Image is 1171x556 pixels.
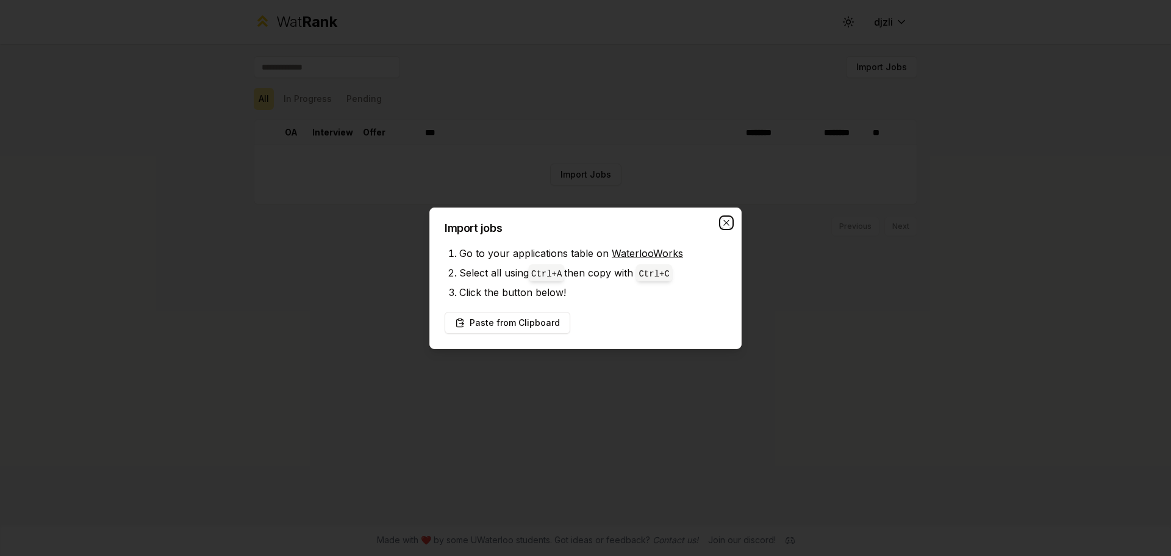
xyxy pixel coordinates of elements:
[531,269,562,279] code: Ctrl+ A
[445,223,726,234] h2: Import jobs
[639,269,669,279] code: Ctrl+ C
[612,247,683,259] a: WaterlooWorks
[445,312,570,334] button: Paste from Clipboard
[459,263,726,283] li: Select all using then copy with
[459,244,726,263] li: Go to your applications table on
[459,283,726,302] li: Click the button below!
